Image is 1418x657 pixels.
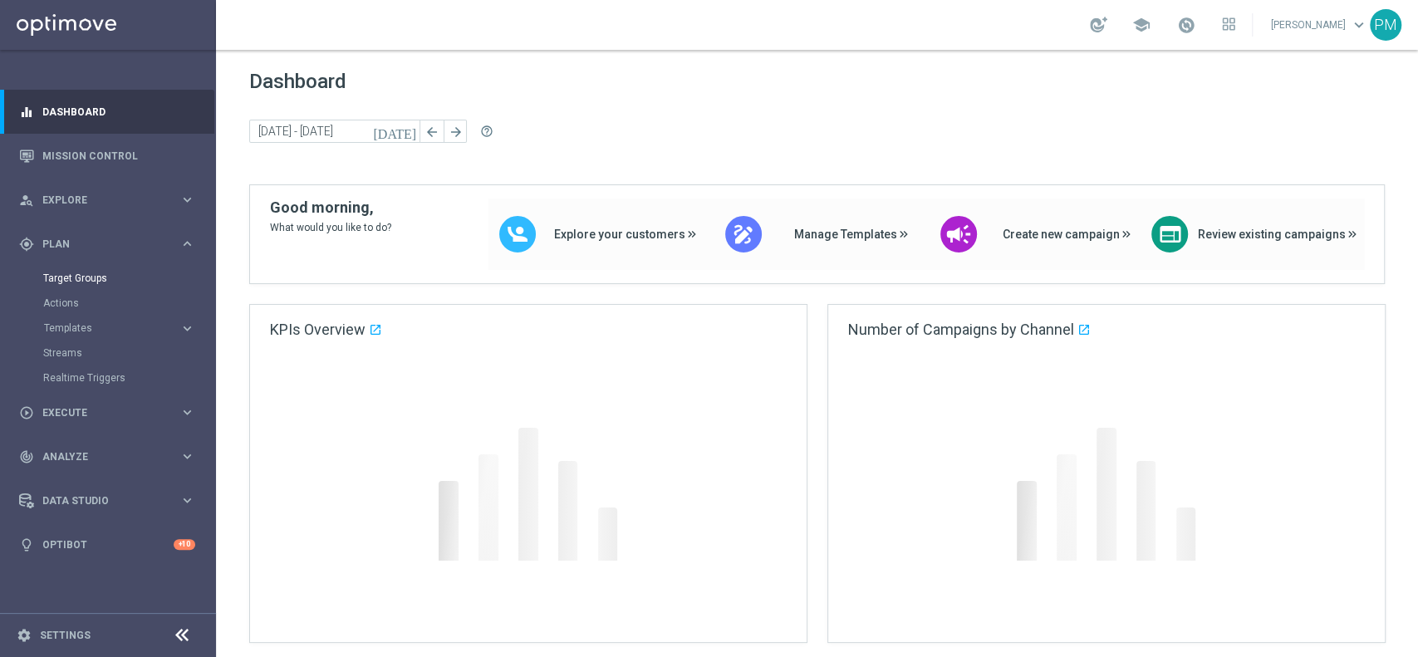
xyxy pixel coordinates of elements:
button: Templates keyboard_arrow_right [43,321,196,335]
button: gps_fixed Plan keyboard_arrow_right [18,238,196,251]
i: settings [17,628,32,643]
i: lightbulb [19,537,34,552]
span: Analyze [42,452,179,462]
span: school [1132,16,1151,34]
span: Execute [42,408,179,418]
button: play_circle_outline Execute keyboard_arrow_right [18,406,196,419]
i: person_search [19,193,34,208]
div: Analyze [19,449,179,464]
div: Plan [19,237,179,252]
i: keyboard_arrow_right [179,493,195,508]
a: Optibot [42,522,174,566]
a: Actions [43,297,173,310]
div: Actions [43,291,214,316]
div: Templates [44,323,179,333]
i: equalizer [19,105,34,120]
span: Templates [44,323,163,333]
i: keyboard_arrow_right [179,404,195,420]
div: Realtime Triggers [43,365,214,390]
div: Execute [19,405,179,420]
div: Explore [19,193,179,208]
a: Streams [43,346,173,360]
div: Templates [43,316,214,341]
div: Data Studio [19,493,179,508]
div: PM [1370,9,1401,41]
div: Dashboard [19,90,195,134]
i: gps_fixed [19,237,34,252]
a: Target Groups [43,272,173,285]
i: play_circle_outline [19,405,34,420]
div: Optibot [19,522,195,566]
button: person_search Explore keyboard_arrow_right [18,194,196,207]
a: Dashboard [42,90,195,134]
span: keyboard_arrow_down [1350,16,1368,34]
i: keyboard_arrow_right [179,192,195,208]
button: Data Studio keyboard_arrow_right [18,494,196,507]
div: +10 [174,539,195,550]
a: Realtime Triggers [43,371,173,385]
button: equalizer Dashboard [18,105,196,119]
button: lightbulb Optibot +10 [18,538,196,552]
div: Streams [43,341,214,365]
a: Mission Control [42,134,195,178]
i: keyboard_arrow_right [179,449,195,464]
div: Mission Control [19,134,195,178]
span: Plan [42,239,179,249]
button: track_changes Analyze keyboard_arrow_right [18,450,196,463]
a: [PERSON_NAME]keyboard_arrow_down [1269,12,1370,37]
span: Data Studio [42,496,179,506]
i: track_changes [19,449,34,464]
button: Mission Control [18,150,196,163]
div: Target Groups [43,266,214,291]
span: Explore [42,195,179,205]
i: keyboard_arrow_right [179,236,195,252]
i: keyboard_arrow_right [179,321,195,336]
a: Settings [40,630,91,640]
